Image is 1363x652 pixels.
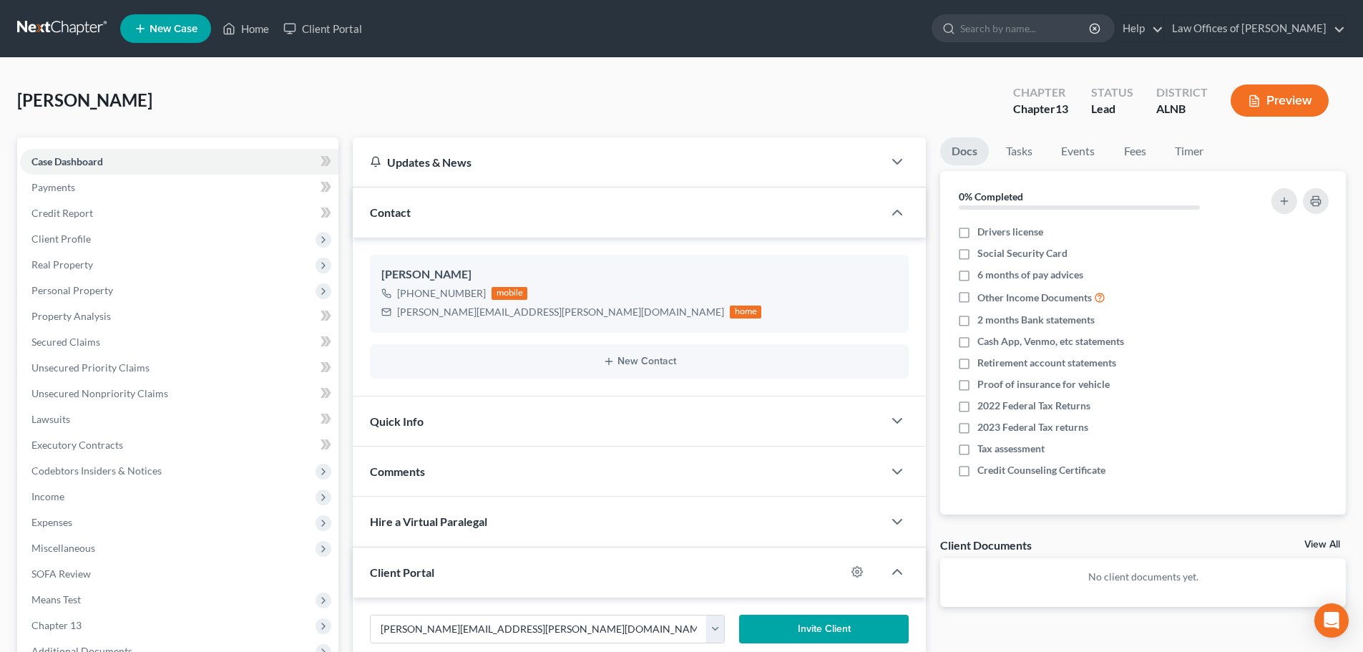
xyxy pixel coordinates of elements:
span: Client Profile [31,233,91,245]
a: View All [1304,540,1340,550]
button: Invite Client [739,615,909,643]
p: No client documents yet. [952,570,1334,584]
span: Unsecured Priority Claims [31,361,150,374]
a: Events [1050,137,1106,165]
div: Chapter [1013,84,1068,101]
span: Income [31,490,64,502]
span: 13 [1055,102,1068,115]
a: Executory Contracts [20,432,338,458]
div: Client Documents [940,537,1032,553]
span: Payments [31,181,75,193]
div: mobile [492,287,527,300]
span: 2022 Federal Tax Returns [977,399,1090,413]
div: [PERSON_NAME][EMAIL_ADDRESS][PERSON_NAME][DOMAIN_NAME] [397,305,724,319]
strong: 0% Completed [959,190,1023,203]
span: Chapter 13 [31,619,82,631]
a: Law Offices of [PERSON_NAME] [1165,16,1345,42]
span: Property Analysis [31,310,111,322]
span: Credit Counseling Certificate [977,463,1105,477]
a: Docs [940,137,989,165]
a: Help [1115,16,1163,42]
div: District [1156,84,1208,101]
span: Tax assessment [977,442,1045,456]
span: Contact [370,205,411,219]
span: Other Income Documents [977,291,1092,305]
a: Client Portal [276,16,369,42]
span: Real Property [31,258,93,271]
span: Personal Property [31,284,113,296]
span: Cash App, Venmo, etc statements [977,334,1124,349]
span: Client Portal [370,565,434,579]
span: 2 months Bank statements [977,313,1095,327]
span: Secured Claims [31,336,100,348]
a: Unsecured Priority Claims [20,355,338,381]
span: New Case [150,24,197,34]
a: Home [215,16,276,42]
span: Hire a Virtual Paralegal [370,515,487,528]
span: Means Test [31,593,81,605]
button: New Contact [381,356,897,367]
a: Credit Report [20,200,338,226]
span: Comments [370,464,425,478]
span: Drivers license [977,225,1043,239]
a: SOFA Review [20,561,338,587]
span: 2023 Federal Tax returns [977,420,1088,434]
div: Lead [1091,101,1133,117]
a: Lawsuits [20,407,338,432]
input: Search by name... [960,15,1091,42]
span: Codebtors Insiders & Notices [31,464,162,477]
span: Retirement account statements [977,356,1116,370]
span: Proof of insurance for vehicle [977,377,1110,391]
a: Secured Claims [20,329,338,355]
div: Open Intercom Messenger [1314,603,1349,638]
div: Chapter [1013,101,1068,117]
div: home [730,306,761,318]
span: Unsecured Nonpriority Claims [31,387,168,399]
div: ALNB [1156,101,1208,117]
div: [PERSON_NAME] [381,266,897,283]
span: Expenses [31,516,72,528]
button: Preview [1231,84,1329,117]
a: Fees [1112,137,1158,165]
a: Payments [20,175,338,200]
span: Social Security Card [977,246,1068,261]
div: Updates & News [370,155,866,170]
span: Case Dashboard [31,155,103,167]
a: Case Dashboard [20,149,338,175]
input: Enter email [371,615,707,643]
a: Property Analysis [20,303,338,329]
a: Tasks [995,137,1044,165]
span: Miscellaneous [31,542,95,554]
a: Unsecured Nonpriority Claims [20,381,338,407]
span: 6 months of pay advices [977,268,1083,282]
span: Quick Info [370,414,424,428]
div: [PHONE_NUMBER] [397,286,486,301]
span: Executory Contracts [31,439,123,451]
div: Status [1091,84,1133,101]
span: SOFA Review [31,568,91,580]
span: Lawsuits [31,413,70,425]
span: Credit Report [31,207,93,219]
a: Timer [1163,137,1215,165]
span: [PERSON_NAME] [17,89,152,110]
